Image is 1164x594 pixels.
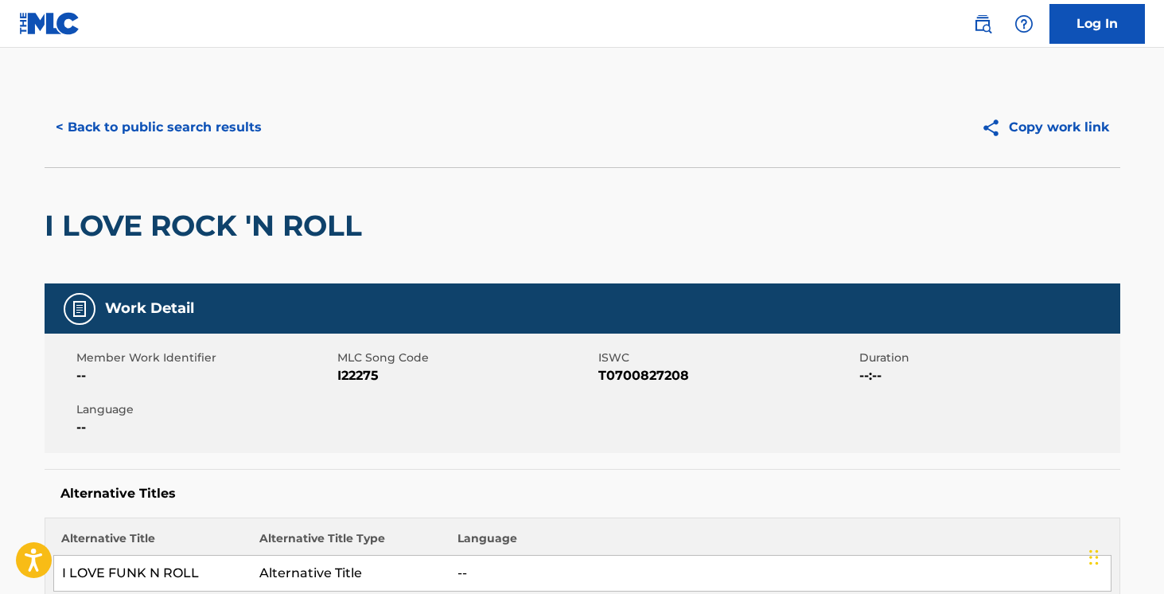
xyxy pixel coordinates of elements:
[1084,518,1164,594] iframe: Chat Widget
[1049,4,1145,44] a: Log In
[450,556,1111,592] td: --
[450,530,1111,556] th: Language
[53,530,251,556] th: Alternative Title
[967,8,999,40] a: Public Search
[45,208,370,244] h2: I LOVE ROCK 'N ROLL
[1014,14,1034,33] img: help
[105,299,194,318] h5: Work Detail
[76,401,333,418] span: Language
[60,486,1104,502] h5: Alternative Titles
[598,366,855,385] span: T0700827208
[19,12,80,35] img: MLC Logo
[76,418,333,437] span: --
[973,14,992,33] img: search
[337,366,594,385] span: I22275
[45,107,273,147] button: < Back to public search results
[859,366,1116,385] span: --:--
[970,107,1120,147] button: Copy work link
[981,118,1009,138] img: Copy work link
[1089,533,1099,581] div: Drag
[337,350,594,366] span: MLC Song Code
[251,530,450,556] th: Alternative Title Type
[76,366,333,385] span: --
[251,556,450,592] td: Alternative Title
[53,556,251,592] td: I LOVE FUNK N ROLL
[70,299,89,318] img: Work Detail
[859,350,1116,366] span: Duration
[1008,8,1040,40] div: Help
[598,350,855,366] span: ISWC
[76,350,333,366] span: Member Work Identifier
